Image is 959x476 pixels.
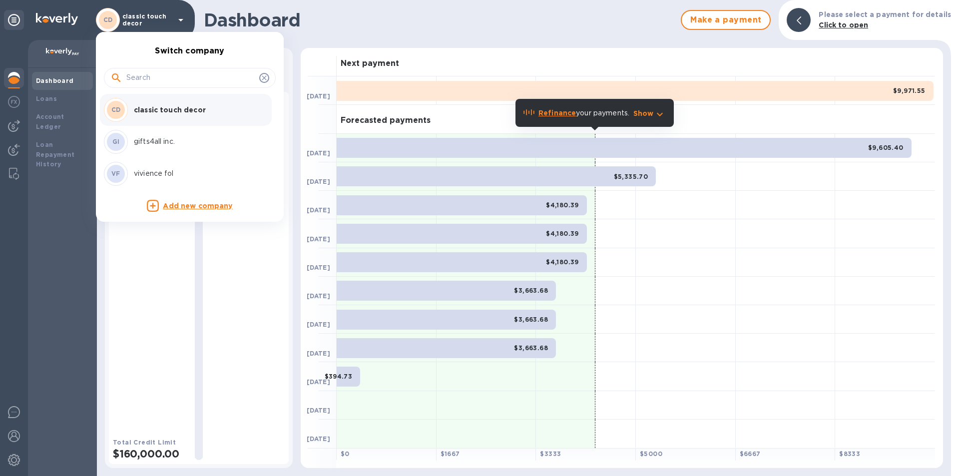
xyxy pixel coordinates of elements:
[111,106,121,113] b: CD
[126,70,255,85] input: Search
[111,170,120,177] b: VF
[134,105,260,115] p: classic touch decor
[112,138,120,145] b: GI
[163,201,232,212] p: Add new company
[134,136,260,147] p: gifts4all inc.
[134,168,260,179] p: vivience fol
